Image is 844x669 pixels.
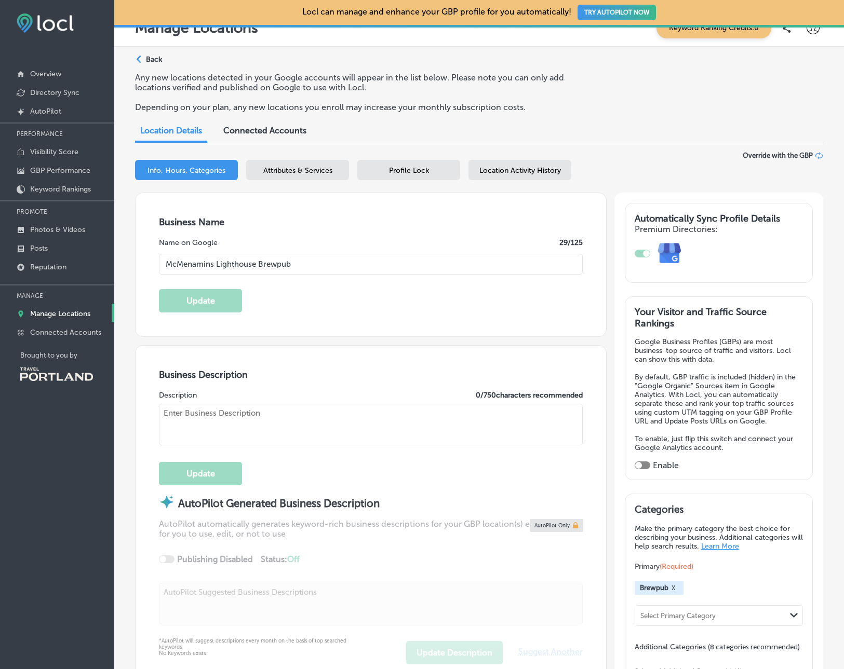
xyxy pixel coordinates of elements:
button: Update [159,462,242,485]
button: X [668,584,678,592]
span: Primary [635,562,693,571]
p: Brought to you by [20,351,114,359]
div: Select Primary Category [640,611,716,619]
label: Description [159,391,197,400]
h3: Business Description [159,369,582,380]
button: Update [159,289,242,312]
p: Make the primary category the best choice for describing your business. Additional categories wil... [635,524,803,551]
span: (Required) [660,562,693,571]
p: To enable, just flip this switch and connect your Google Analytics account. [635,434,803,452]
label: 29 /125 [559,238,583,247]
p: Photos & Videos [30,225,85,234]
button: TRY AUTOPILOT NOW [578,5,656,20]
p: Depending on your plan, any new locations you enroll may increase your monthly subscription costs. [135,102,582,112]
p: AutoPilot [30,107,61,116]
p: Posts [30,244,48,253]
span: Location Activity History [479,166,561,175]
input: Enter Location Name [159,254,582,275]
p: Manage Locations [30,309,90,318]
span: Additional Categories [635,643,800,651]
label: 0 / 750 characters recommended [476,391,583,400]
span: Connected Accounts [223,126,306,135]
p: Overview [30,70,61,78]
label: Name on Google [159,238,218,247]
p: Connected Accounts [30,328,101,337]
img: fda3e92497d09a02dc62c9cd864e3231.png [17,13,74,33]
p: Any new locations detected in your Google accounts will appear in the list below. Please note you... [135,73,582,92]
h3: Your Visitor and Traffic Source Rankings [635,306,803,329]
h3: Business Name [159,216,582,228]
strong: AutoPilot Generated Business Description [178,497,380,510]
p: Keyword Rankings [30,185,91,194]
p: Google Business Profiles (GBPs) are most business' top source of traffic and visitors. Locl can s... [635,337,803,364]
p: Back [146,55,162,64]
span: Location Details [140,126,202,135]
span: Profile Lock [389,166,429,175]
img: autopilot-icon [159,494,175,510]
span: Attributes & Services [263,166,332,175]
img: e7ababfa220611ac49bdb491a11684a6.png [650,234,689,273]
a: Learn More [701,542,739,551]
p: Directory Sync [30,88,79,97]
p: Reputation [30,263,66,271]
p: GBP Performance [30,166,90,175]
p: Manage Locations [135,19,258,36]
h4: Premium Directories: [635,224,803,234]
span: Override with the GBP [743,152,813,159]
span: Brewpub [640,584,668,592]
label: Enable [653,460,679,470]
img: Travel Portland [20,367,93,381]
h3: Categories [635,503,803,519]
span: Keyword Ranking Credits: 0 [657,17,771,38]
span: Info, Hours, Categories [148,166,225,175]
h3: Automatically Sync Profile Details [635,213,803,224]
p: By default, GBP traffic is included (hidden) in the "Google Organic" Sources item in Google Analy... [635,373,803,426]
span: (8 categories recommended) [708,642,800,652]
p: Visibility Score [30,147,78,156]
